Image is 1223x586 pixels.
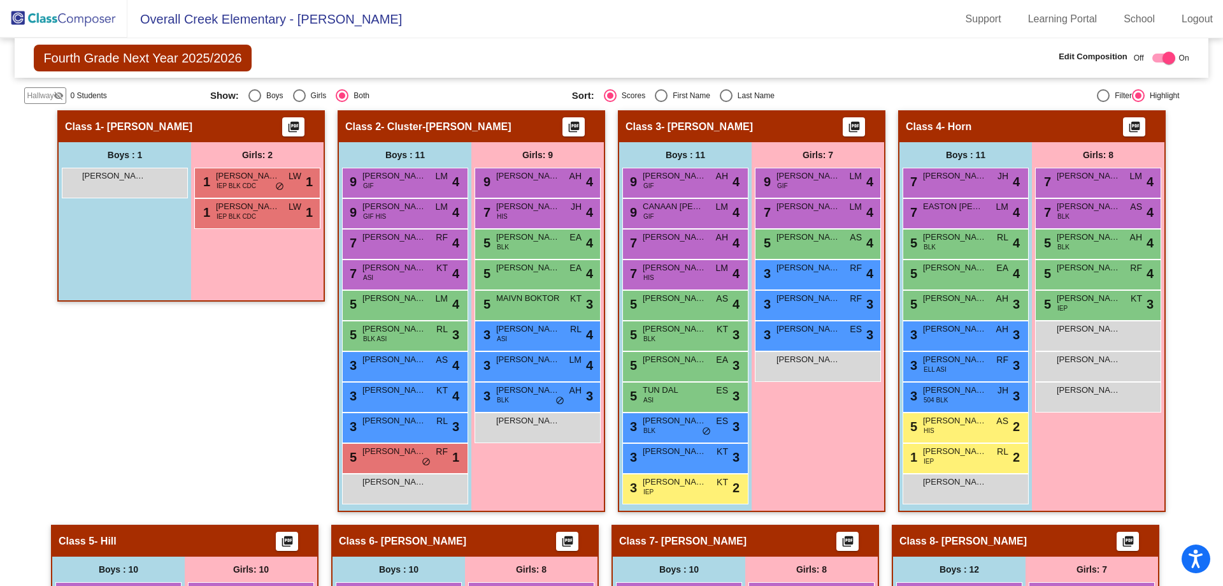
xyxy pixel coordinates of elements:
span: AS [1130,200,1142,214]
span: 3 [586,295,593,314]
span: [PERSON_NAME] [643,231,706,244]
span: AH [1130,231,1142,244]
div: Boys : 11 [619,142,752,168]
span: GIF HIS [363,212,386,221]
span: 4 [452,356,459,375]
span: [PERSON_NAME] [362,200,426,213]
div: Girls: 2 [191,142,324,168]
span: 3 [733,325,740,344]
a: Learning Portal [1018,9,1108,29]
span: Class 4 [906,121,941,133]
span: KT [717,476,728,489]
span: 4 [1013,264,1020,283]
span: 3 [452,417,459,436]
span: GIF [777,181,788,191]
span: GIF [643,212,654,221]
mat-icon: picture_as_pdf [1120,535,1136,553]
span: 4 [866,264,873,283]
span: RL [997,445,1008,458]
span: 5 [1041,236,1051,250]
span: [PERSON_NAME] [362,231,426,244]
span: 4 [586,233,593,253]
span: RF [1130,261,1142,275]
div: Girls: 9 [471,142,604,168]
span: ASI [363,273,373,282]
span: 3 [761,328,771,342]
span: ELL ASI [924,365,947,374]
span: [PERSON_NAME] [PERSON_NAME] [643,414,706,427]
mat-icon: picture_as_pdf [1127,121,1142,138]
span: 2 [733,478,740,497]
span: [PERSON_NAME] [923,261,987,274]
span: 5 [347,450,357,464]
span: AS [716,292,728,305]
span: [PERSON_NAME] [362,323,426,335]
span: LM [996,200,1008,214]
span: 3 [733,386,740,406]
span: do_not_disturb_alt [555,396,564,406]
span: [PERSON_NAME] [362,476,426,488]
span: BLK [1057,242,1069,252]
div: Both [348,90,369,101]
span: [PERSON_NAME] [82,170,146,182]
span: AS [996,414,1008,428]
span: [PERSON_NAME] [216,170,280,182]
mat-icon: picture_as_pdf [566,121,582,138]
span: BLK [497,395,509,405]
span: LM [436,292,448,305]
span: 5 [761,236,771,250]
a: Support [955,9,1012,29]
span: [PERSON_NAME] [496,323,560,335]
span: 3 [733,448,740,467]
span: AH [716,170,728,183]
span: JH [998,384,1008,397]
span: JH [998,170,1008,183]
span: [PERSON_NAME] [1057,170,1120,182]
mat-icon: picture_as_pdf [847,121,862,138]
span: KT [570,292,582,305]
div: Boys : 11 [899,142,1032,168]
span: 4 [452,172,459,191]
span: RF [436,231,448,244]
span: TUN DAL [643,384,706,397]
span: [PERSON_NAME] [PERSON_NAME] [643,292,706,305]
button: Print Students Details [843,117,865,136]
span: [PERSON_NAME] [643,353,706,366]
span: 3 [347,389,357,403]
span: 3 [627,450,637,464]
span: AH [716,231,728,244]
span: 5 [480,267,490,281]
span: 4 [452,203,459,222]
span: RL [570,323,582,336]
span: 5 [907,267,917,281]
span: 4 [1147,233,1154,253]
span: 3 [627,420,637,434]
span: RL [997,231,1008,244]
span: Off [1134,52,1144,64]
span: 3 [866,295,873,314]
span: EASTON [PERSON_NAME] [923,200,987,213]
span: Class 2 [345,121,381,133]
span: 4 [586,325,593,344]
span: ES [716,384,728,397]
span: 4 [866,233,873,253]
span: CANAAN [PERSON_NAME] [643,200,706,213]
span: Show: [210,90,239,101]
span: RF [850,261,862,275]
span: ES [716,414,728,428]
span: 3 [480,358,490,372]
span: RL [436,414,448,428]
button: Print Students Details [1117,532,1139,551]
div: Girls [306,90,327,101]
span: - Cluster-[PERSON_NAME] [381,121,511,133]
span: 4 [1147,264,1154,283]
div: Boys : 1 [59,142,191,168]
span: 4 [1147,203,1154,222]
span: do_not_disturb_alt [275,182,284,192]
mat-icon: visibility_off [54,91,64,101]
span: AS [850,231,862,244]
span: 4 [452,295,459,314]
span: Hallway [27,90,54,101]
span: 3 [1147,295,1154,314]
span: [PERSON_NAME] POPLAR [496,353,560,366]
